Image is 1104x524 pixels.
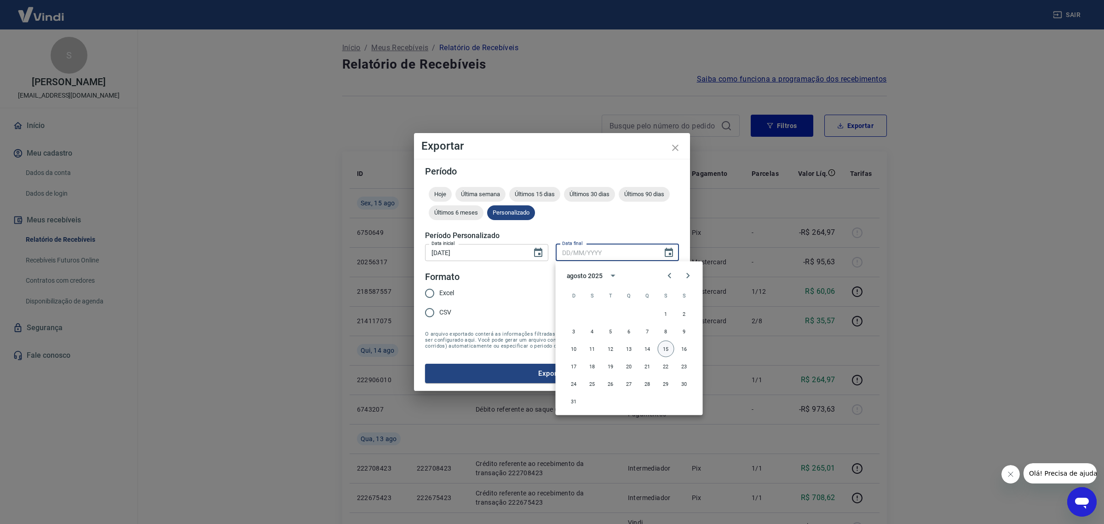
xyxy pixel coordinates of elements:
[658,323,674,340] button: 8
[455,187,506,202] div: Última semana
[584,323,601,340] button: 4
[564,191,615,198] span: Últimos 30 dias
[1023,463,1097,483] iframe: Mensagem da empresa
[639,286,656,305] span: quinta-feira
[567,271,603,280] div: agosto 2025
[639,341,656,357] button: 14
[603,323,619,340] button: 5
[566,323,582,340] button: 3
[429,187,452,202] div: Hoje
[676,376,693,392] button: 30
[487,205,535,220] div: Personalizado
[566,393,582,410] button: 31
[425,244,525,261] input: DD/MM/YYYY
[1001,465,1020,483] iframe: Fechar mensagem
[562,240,583,247] label: Data final
[431,240,455,247] label: Data inicial
[421,140,683,151] h4: Exportar
[676,286,693,305] span: sábado
[676,306,693,322] button: 2
[621,376,638,392] button: 27
[529,244,547,262] button: Choose date, selected date is 13 de ago de 2025
[676,358,693,375] button: 23
[676,341,693,357] button: 16
[603,341,619,357] button: 12
[509,191,560,198] span: Últimos 15 dias
[639,358,656,375] button: 21
[566,341,582,357] button: 10
[584,358,601,375] button: 18
[556,244,656,261] input: DD/MM/YYYY
[509,187,560,202] div: Últimos 15 dias
[566,286,582,305] span: domingo
[1067,487,1097,517] iframe: Botão para abrir a janela de mensagens
[425,331,679,349] span: O arquivo exportado conterá as informações filtradas na tela anterior com exceção do período que ...
[566,376,582,392] button: 24
[605,268,621,284] button: calendar view is open, switch to year view
[566,358,582,375] button: 17
[658,306,674,322] button: 1
[679,267,697,285] button: Next month
[429,209,483,216] span: Últimos 6 meses
[584,341,601,357] button: 11
[621,341,638,357] button: 13
[661,267,679,285] button: Previous month
[584,286,601,305] span: segunda-feira
[425,364,679,383] button: Exportar
[425,231,679,240] h5: Período Personalizado
[676,323,693,340] button: 9
[564,187,615,202] div: Últimos 30 dias
[603,376,619,392] button: 26
[639,323,656,340] button: 7
[621,358,638,375] button: 20
[619,187,670,202] div: Últimos 90 dias
[6,6,77,14] span: Olá! Precisa de ajuda?
[639,376,656,392] button: 28
[660,244,678,262] button: Choose date
[603,286,619,305] span: terça-feira
[658,341,674,357] button: 15
[603,358,619,375] button: 19
[439,288,454,298] span: Excel
[455,191,506,198] span: Última semana
[658,286,674,305] span: sexta-feira
[621,286,638,305] span: quarta-feira
[439,308,451,317] span: CSV
[664,137,686,159] button: close
[621,323,638,340] button: 6
[487,209,535,216] span: Personalizado
[658,358,674,375] button: 22
[658,376,674,392] button: 29
[429,191,452,198] span: Hoje
[425,270,460,284] legend: Formato
[429,205,483,220] div: Últimos 6 meses
[584,376,601,392] button: 25
[425,167,679,176] h5: Período
[619,191,670,198] span: Últimos 90 dias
